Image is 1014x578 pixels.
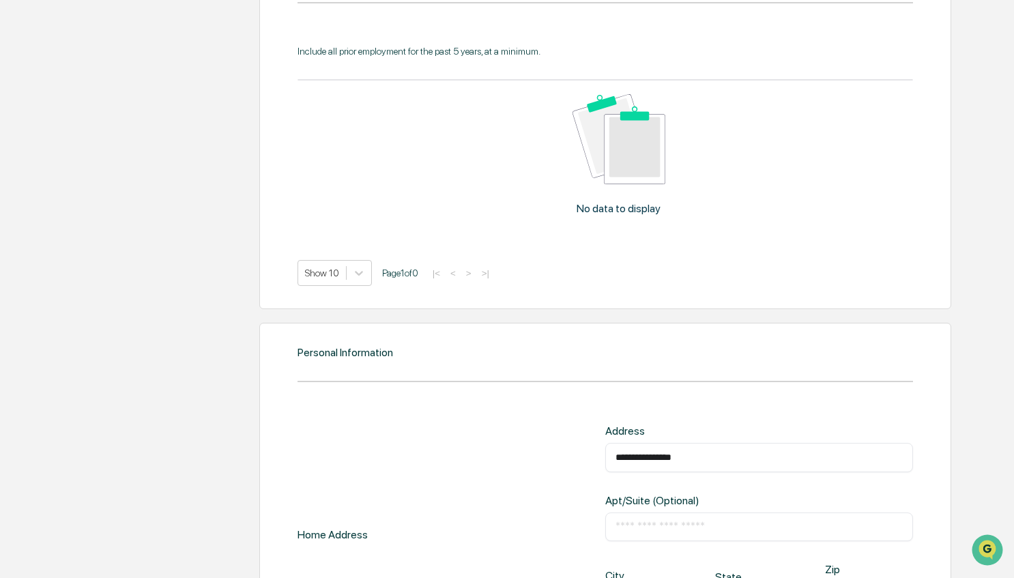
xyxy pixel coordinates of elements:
[46,117,173,128] div: We're available if you need us!
[577,202,661,215] p: No data to display
[462,268,476,279] button: >
[298,346,393,359] div: Personal Information
[8,192,91,216] a: 🔎Data Lookup
[14,199,25,209] div: 🔎
[446,268,460,279] button: <
[99,173,110,184] div: 🗄️
[382,268,418,278] span: Page 1 of 0
[136,231,165,241] span: Pylon
[605,424,744,437] div: Address
[605,494,744,507] div: Apt/Suite (Optional)
[429,268,444,279] button: |<
[232,108,248,124] button: Start new chat
[14,104,38,128] img: 1746055101610-c473b297-6a78-478c-a979-82029cc54cd1
[27,171,88,185] span: Preclearance
[27,197,86,211] span: Data Lookup
[8,166,93,190] a: 🖐️Preclearance
[113,171,169,185] span: Attestations
[14,28,248,50] p: How can we help?
[573,94,665,184] img: No data
[478,268,493,279] button: >|
[93,166,175,190] a: 🗄️Attestations
[96,230,165,241] a: Powered byPylon
[46,104,224,117] div: Start new chat
[298,46,913,57] div: Include all prior employment for the past 5 years, at a minimum.
[14,173,25,184] div: 🖐️
[970,533,1007,570] iframe: Open customer support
